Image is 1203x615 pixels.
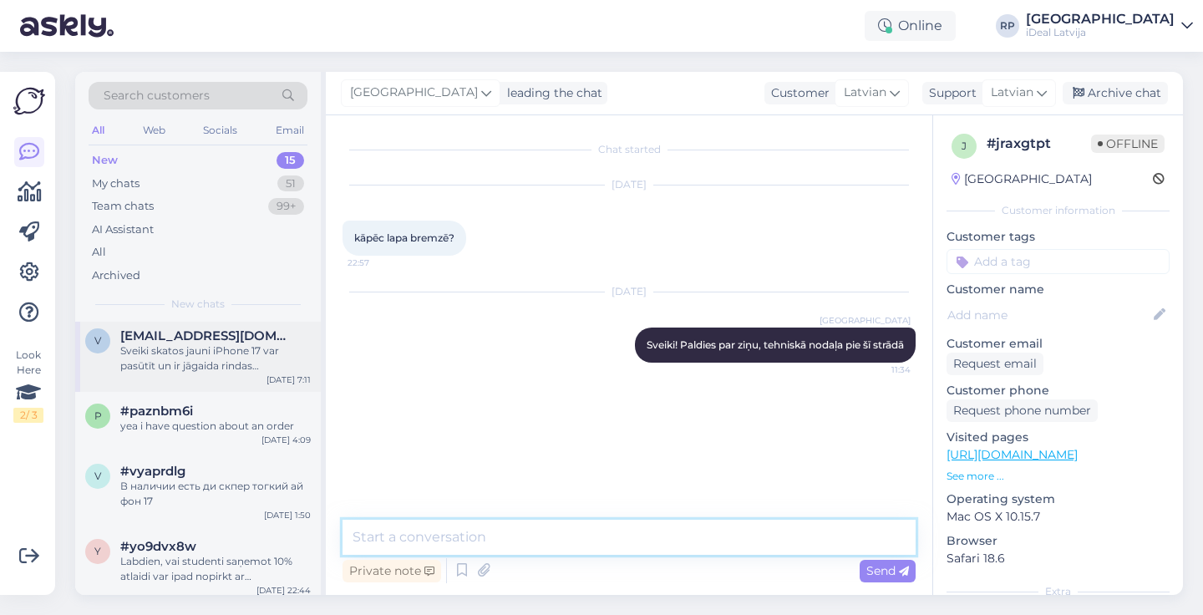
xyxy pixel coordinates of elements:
span: Offline [1091,135,1165,153]
div: Chat started [343,142,916,157]
span: #vyaprdlg [120,464,185,479]
div: Extra [947,584,1170,599]
a: [GEOGRAPHIC_DATA]iDeal Latvija [1026,13,1193,39]
span: v [94,470,101,482]
div: [GEOGRAPHIC_DATA] [1026,13,1175,26]
span: 11:34 [848,363,911,376]
div: [DATE] 22:44 [256,584,311,597]
div: 15 [277,152,304,169]
div: Customer [764,84,830,102]
div: 2 / 3 [13,408,43,423]
div: Customer information [947,203,1170,218]
span: Sveiki! Paldies par ziņu, tehniskā nodaļa pie šī strādā [647,338,904,351]
div: Support [922,84,977,102]
div: Web [140,119,169,141]
div: Archived [92,267,140,284]
div: Archive chat [1063,82,1168,104]
span: Latvian [991,84,1033,102]
div: yea i have question about an order [120,419,311,434]
span: v [94,334,101,347]
div: Request phone number [947,399,1098,422]
div: 99+ [268,198,304,215]
p: Browser [947,532,1170,550]
p: Customer phone [947,382,1170,399]
div: Sveiki skatos jauni iPhone 17 var pasūtīt un ir jāgaida rindas [DOMAIN_NAME] [DEMOGRAPHIC_DATA][D... [120,343,311,374]
div: leading the chat [500,84,602,102]
div: В наличии есть ди скпер тогкий ай фон 17 [120,479,311,509]
div: [DATE] 4:09 [261,434,311,446]
span: 22:57 [348,257,410,269]
span: kāpēc lapa bremzē? [354,231,454,244]
input: Add name [947,306,1150,324]
div: Socials [200,119,241,141]
p: Customer name [947,281,1170,298]
div: [DATE] 1:50 [264,509,311,521]
div: My chats [92,175,140,192]
span: #paznbm6i [120,404,193,419]
div: Request email [947,353,1043,375]
span: Latvian [844,84,886,102]
div: All [89,119,108,141]
span: Search customers [104,87,210,104]
p: Customer tags [947,228,1170,246]
div: Team chats [92,198,154,215]
img: Askly Logo [13,85,45,117]
p: Safari 18.6 [947,550,1170,567]
p: Customer email [947,335,1170,353]
div: 51 [277,175,304,192]
span: [GEOGRAPHIC_DATA] [350,84,478,102]
span: j [962,140,967,152]
div: Labdien, vai studenti saņemot 10% atlaidi var ipad nopirkt ar bezprocentu [120,554,311,584]
div: Private note [343,560,441,582]
input: Add a tag [947,249,1170,274]
div: [GEOGRAPHIC_DATA] [952,170,1092,188]
span: p [94,409,102,422]
div: New [92,152,118,169]
p: See more ... [947,469,1170,484]
div: iDeal Latvija [1026,26,1175,39]
div: Email [272,119,307,141]
div: [DATE] 7:11 [266,374,311,386]
div: [DATE] [343,177,916,192]
div: # jraxgtpt [987,134,1091,154]
span: Send [866,563,909,578]
div: All [92,244,106,261]
p: Mac OS X 10.15.7 [947,508,1170,526]
div: Online [865,11,956,41]
div: Look Here [13,348,43,423]
span: [GEOGRAPHIC_DATA] [820,314,911,327]
div: RP [996,14,1019,38]
span: y [94,545,101,557]
p: Operating system [947,490,1170,508]
div: AI Assistant [92,221,154,238]
div: [DATE] [343,284,916,299]
span: vecuks26@inbox.lv [120,328,294,343]
a: [URL][DOMAIN_NAME] [947,447,1078,462]
span: New chats [171,297,225,312]
p: Visited pages [947,429,1170,446]
span: #yo9dvx8w [120,539,196,554]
